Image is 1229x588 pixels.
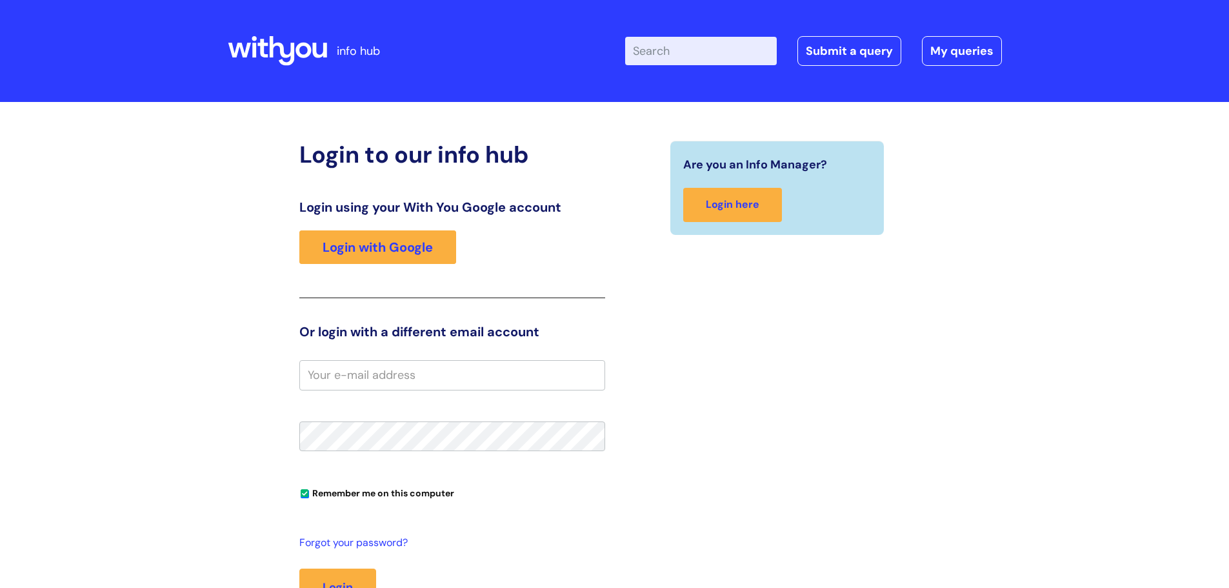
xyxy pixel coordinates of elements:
a: Login with Google [299,230,456,264]
h2: Login to our info hub [299,141,605,168]
a: My queries [922,36,1002,66]
label: Remember me on this computer [299,485,454,499]
a: Login here [683,188,782,222]
a: Submit a query [797,36,901,66]
p: info hub [337,41,380,61]
input: Search [625,37,777,65]
input: Remember me on this computer [301,490,309,498]
h3: Login using your With You Google account [299,199,605,215]
input: Your e-mail address [299,360,605,390]
h3: Or login with a different email account [299,324,605,340]
div: You can uncheck this option if you're logging in from a shared device [299,482,605,503]
a: Forgot your password? [299,534,599,553]
span: Are you an Info Manager? [683,154,827,175]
